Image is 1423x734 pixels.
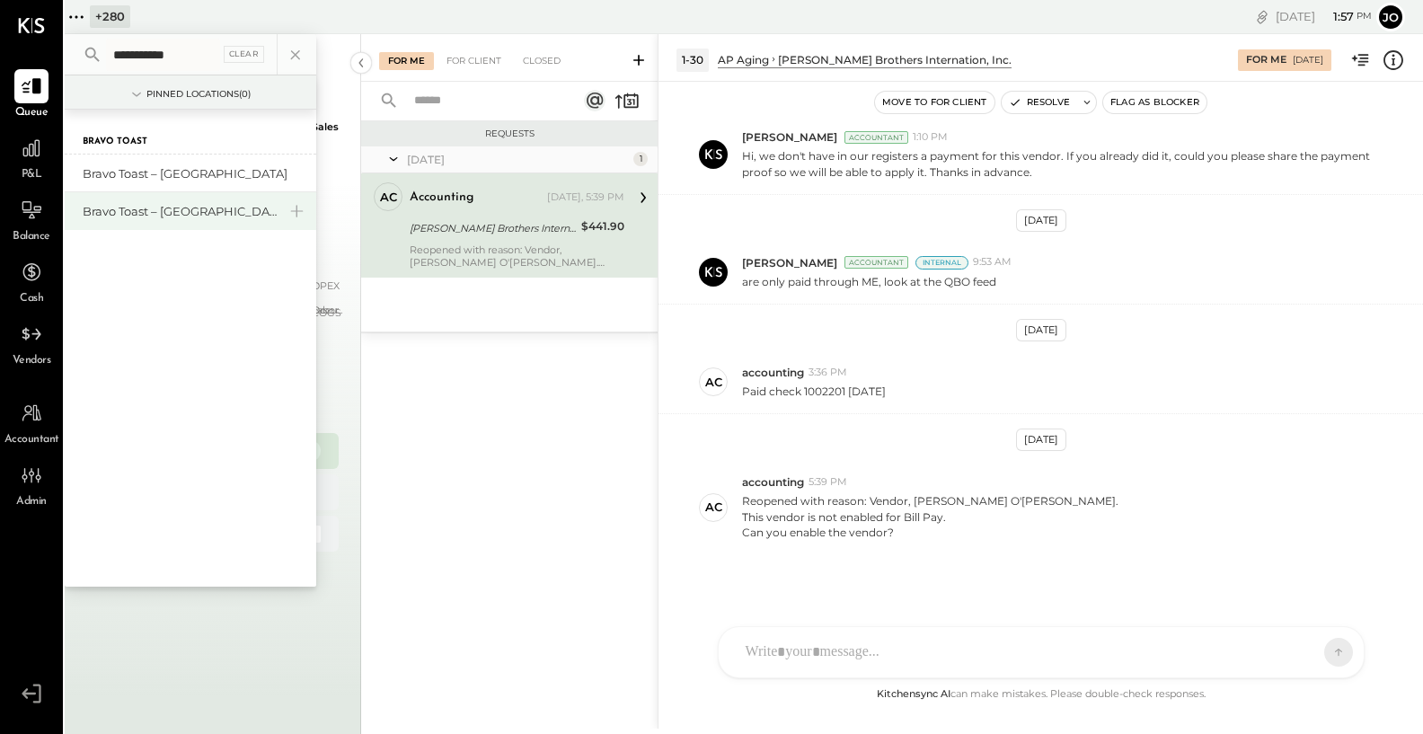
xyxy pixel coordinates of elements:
[809,366,847,380] span: 3:36 PM
[90,5,130,28] div: + 280
[913,130,948,145] span: 1:10 PM
[1,131,62,183] a: P&L
[1,69,62,121] a: Queue
[312,120,339,133] text: Sales
[1,458,62,510] a: Admin
[778,52,1012,67] div: [PERSON_NAME] Brothers Internation, Inc.
[83,203,277,220] div: Bravo Toast – [GEOGRAPHIC_DATA]
[742,148,1375,179] p: Hi, we don't have in our registers a payment for this vendor. If you already did it, could you pl...
[15,105,49,121] span: Queue
[742,365,804,380] span: accounting
[312,306,341,319] text: COGS
[370,128,649,140] div: Requests
[438,52,510,70] div: For Client
[312,279,340,292] text: OPEX
[844,131,908,144] div: Accountant
[1,396,62,448] a: Accountant
[581,217,624,235] div: $441.90
[4,432,59,448] span: Accountant
[742,509,1118,525] div: This vendor is not enabled for Bill Pay.
[22,167,42,183] span: P&L
[742,493,1118,539] p: Reopened with reason: Vendor, [PERSON_NAME] O'[PERSON_NAME].
[1246,53,1286,67] div: For Me
[705,499,722,516] div: ac
[410,219,576,237] div: [PERSON_NAME] Brothers Internation, Inc.
[13,353,51,369] span: Vendors
[83,136,147,148] label: Bravo Toast
[973,255,1012,270] span: 9:53 AM
[844,256,908,269] div: Accountant
[1293,54,1323,66] div: [DATE]
[1276,8,1372,25] div: [DATE]
[875,92,994,113] button: Move to for client
[742,274,996,289] p: are only paid through ME, look at the QBO feed
[742,384,886,399] p: Paid check 1002201 [DATE]
[224,46,265,63] div: Clear
[742,255,837,270] span: [PERSON_NAME]
[915,256,968,270] div: Internal
[742,474,804,490] span: accounting
[410,243,624,269] div: Reopened with reason: Vendor, [PERSON_NAME] O'[PERSON_NAME].
[547,190,624,205] div: [DATE], 5:39 PM
[742,129,837,145] span: [PERSON_NAME]
[1376,3,1405,31] button: Jo
[1016,429,1066,451] div: [DATE]
[379,52,434,70] div: For Me
[146,88,251,101] div: Pinned Locations ( 0 )
[718,52,769,67] div: AP Aging
[1253,7,1271,26] div: copy link
[1,255,62,307] a: Cash
[312,304,342,316] text: Occu...
[380,189,397,206] div: ac
[633,152,648,166] div: 1
[410,189,473,207] div: accounting
[1002,92,1077,113] button: Resolve
[705,374,722,391] div: ac
[1,317,62,369] a: Vendors
[742,525,1118,540] div: Can you enable the vendor?
[83,165,307,182] div: Bravo Toast – [GEOGRAPHIC_DATA]
[20,291,43,307] span: Cash
[1103,92,1206,113] button: Flag as Blocker
[407,152,629,167] div: [DATE]
[13,229,50,245] span: Balance
[809,475,847,490] span: 5:39 PM
[1016,319,1066,341] div: [DATE]
[676,49,709,71] div: 1-30
[1,193,62,245] a: Balance
[1016,209,1066,232] div: [DATE]
[16,494,47,510] span: Admin
[514,52,570,70] div: Closed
